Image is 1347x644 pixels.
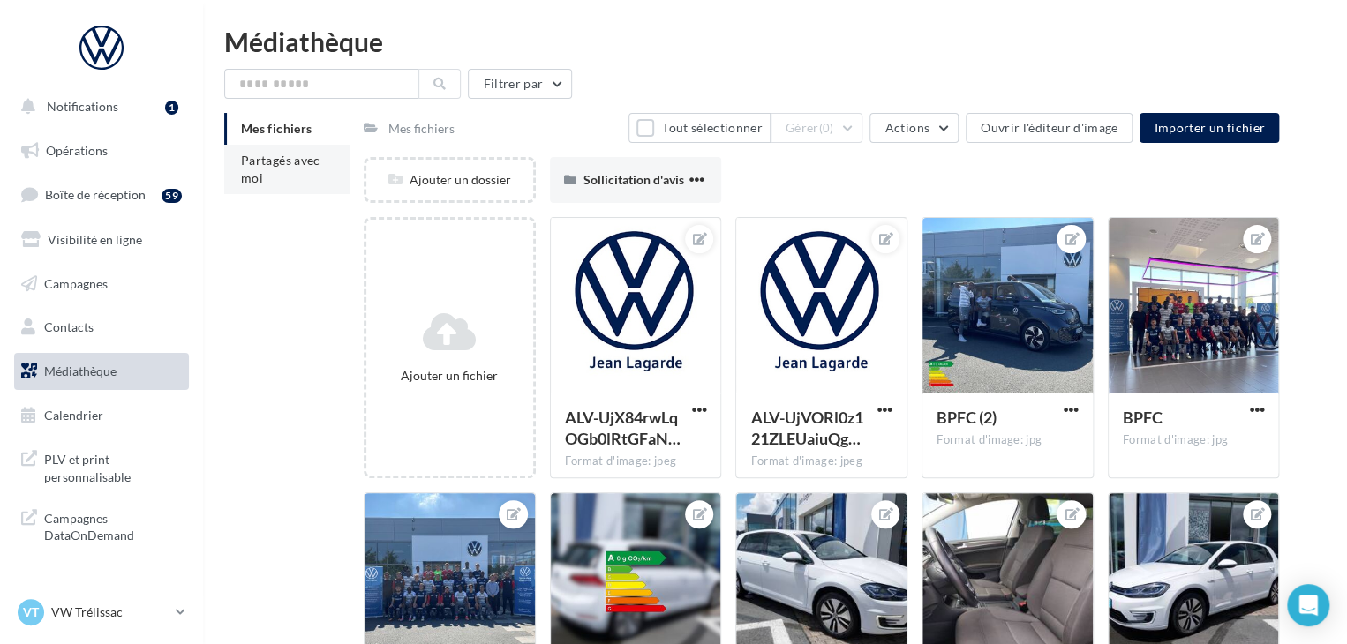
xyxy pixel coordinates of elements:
div: Ajouter un dossier [366,171,533,189]
div: Format d'image: jpg [937,432,1079,448]
span: Importer un fichier [1154,120,1265,135]
span: Campagnes [44,275,108,290]
button: Gérer(0) [771,113,863,143]
a: Visibilité en ligne [11,221,192,258]
a: VT VW Trélissac [14,595,189,629]
button: Notifications 1 [11,88,185,125]
span: Opérations [46,143,108,158]
span: ALV-UjVORl0z121ZLEUaiuQgWfSqlmt9IPIco1P1PbdW3haeX0uQ9cb5 [750,408,862,448]
div: 1 [165,101,178,115]
span: Mes fichiers [241,121,312,136]
span: Notifications [47,99,118,114]
span: VT [23,603,39,621]
a: Boîte de réception59 [11,176,192,213]
div: Open Intercom Messenger [1287,584,1329,626]
span: PLV et print personnalisable [44,447,182,485]
a: PLV et print personnalisable [11,440,192,492]
a: Campagnes [11,266,192,303]
span: Partagés avec moi [241,153,320,185]
span: ALV-UjX84rwLqOGb0lRtGFaNq2khBlriLkv9Cfedx2s6YjomB1ADwzIV [565,408,681,448]
span: Visibilité en ligne [48,232,142,247]
span: BPFC (2) [937,408,997,427]
div: 59 [162,189,182,203]
button: Tout sélectionner [628,113,770,143]
span: Sollicitation d'avis [583,172,684,187]
div: Médiathèque [224,28,1326,55]
span: (0) [819,121,834,135]
div: Format d'image: jpeg [750,453,892,469]
span: Contacts [44,319,94,334]
a: Contacts [11,309,192,346]
button: Importer un fichier [1140,113,1279,143]
button: Actions [869,113,958,143]
p: VW Trélissac [51,603,169,621]
div: Format d'image: jpg [1123,432,1265,448]
a: Opérations [11,132,192,169]
a: Médiathèque [11,353,192,390]
button: Filtrer par [468,69,572,99]
span: Campagnes DataOnDemand [44,506,182,544]
div: Ajouter un fichier [373,367,526,385]
span: Médiathèque [44,363,117,378]
div: Mes fichiers [388,120,455,138]
span: Boîte de réception [45,187,146,202]
button: Ouvrir l'éditeur d'image [966,113,1133,143]
span: BPFC [1123,408,1163,427]
span: Actions [884,120,929,135]
div: Format d'image: jpeg [565,453,707,469]
span: Calendrier [44,408,103,423]
a: Campagnes DataOnDemand [11,499,192,551]
a: Calendrier [11,397,192,434]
